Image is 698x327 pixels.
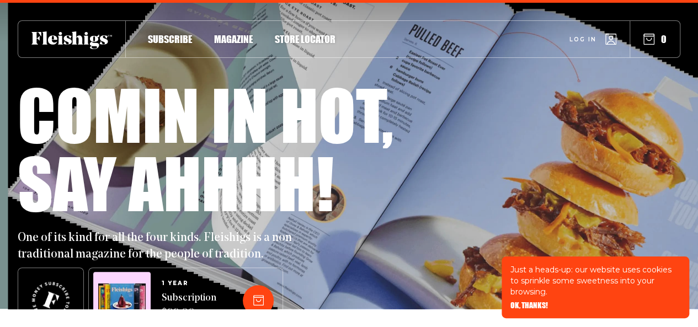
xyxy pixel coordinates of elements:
[162,291,216,321] span: Subscription $99.00
[643,33,667,45] button: 0
[275,31,335,46] a: Store locator
[214,31,253,46] a: Magazine
[510,264,680,297] p: Just a heads-up: our website uses cookies to sprinkle some sweetness into your browsing.
[569,34,616,45] a: Log in
[162,280,216,321] a: 1 YEARSubscription $99.00
[18,230,305,263] p: One of its kind for all the four kinds. Fleishigs is a non-traditional magazine for the people of...
[18,80,393,148] h1: Comin in hot,
[569,35,596,44] span: Log in
[275,33,335,45] span: Store locator
[98,283,146,317] img: Magazines image
[18,148,334,217] h1: Say ahhhh!
[510,302,548,309] button: OK, THANKS!
[214,33,253,45] span: Magazine
[162,280,216,287] span: 1 YEAR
